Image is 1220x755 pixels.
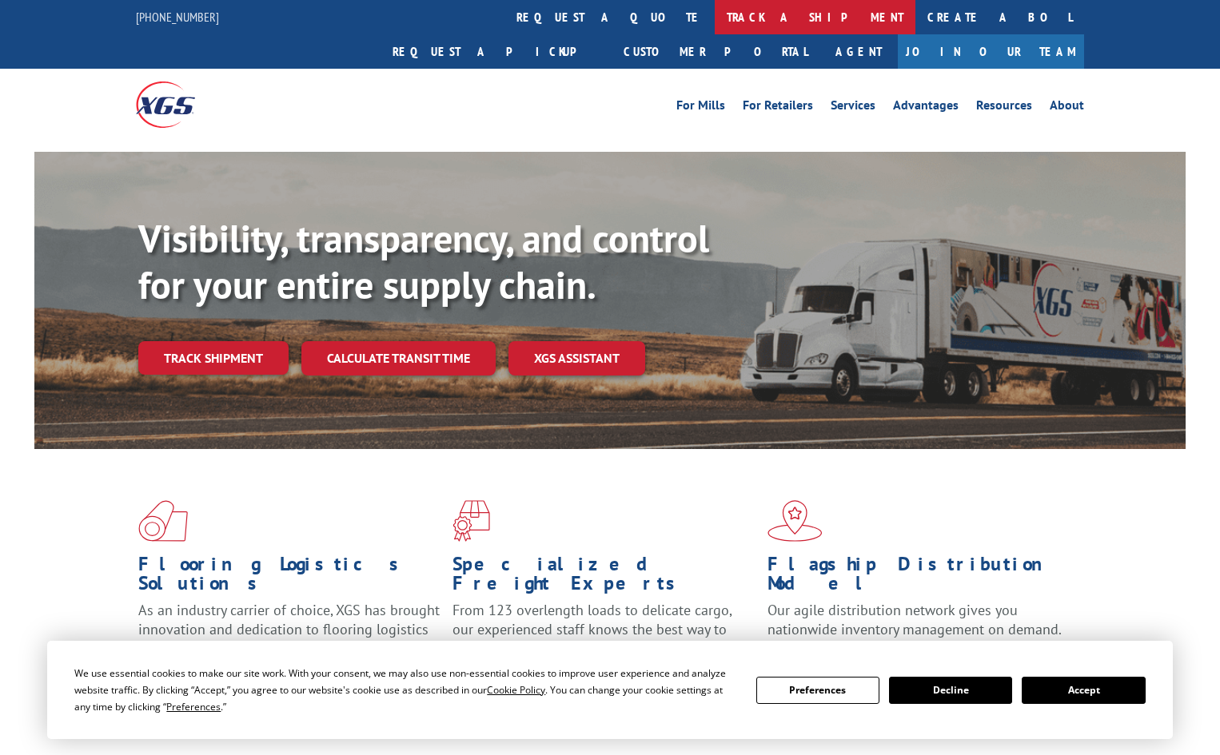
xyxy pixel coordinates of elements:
[743,99,813,117] a: For Retailers
[1050,99,1084,117] a: About
[893,99,959,117] a: Advantages
[831,99,875,117] a: Services
[767,554,1070,601] h1: Flagship Distribution Model
[138,213,709,309] b: Visibility, transparency, and control for your entire supply chain.
[138,500,188,542] img: xgs-icon-total-supply-chain-intelligence-red
[756,677,879,704] button: Preferences
[138,554,441,601] h1: Flooring Logistics Solutions
[301,341,496,376] a: Calculate transit time
[453,500,490,542] img: xgs-icon-focused-on-flooring-red
[487,683,545,697] span: Cookie Policy
[898,34,1084,69] a: Join Our Team
[453,601,755,672] p: From 123 overlength loads to delicate cargo, our experienced staff knows the best way to move you...
[166,700,221,713] span: Preferences
[453,554,755,601] h1: Specialized Freight Experts
[767,601,1062,638] span: Our agile distribution network gives you nationwide inventory management on demand.
[976,99,1032,117] a: Resources
[508,341,645,376] a: XGS ASSISTANT
[138,341,289,375] a: Track shipment
[1022,677,1145,704] button: Accept
[381,34,612,69] a: Request a pickup
[138,601,440,658] span: As an industry carrier of choice, XGS has brought innovation and dedication to flooring logistics...
[136,9,219,25] a: [PHONE_NUMBER]
[767,500,823,542] img: xgs-icon-flagship-distribution-model-red
[889,677,1012,704] button: Decline
[612,34,819,69] a: Customer Portal
[819,34,898,69] a: Agent
[47,641,1173,739] div: Cookie Consent Prompt
[676,99,725,117] a: For Mills
[74,665,736,715] div: We use essential cookies to make our site work. With your consent, we may also use non-essential ...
